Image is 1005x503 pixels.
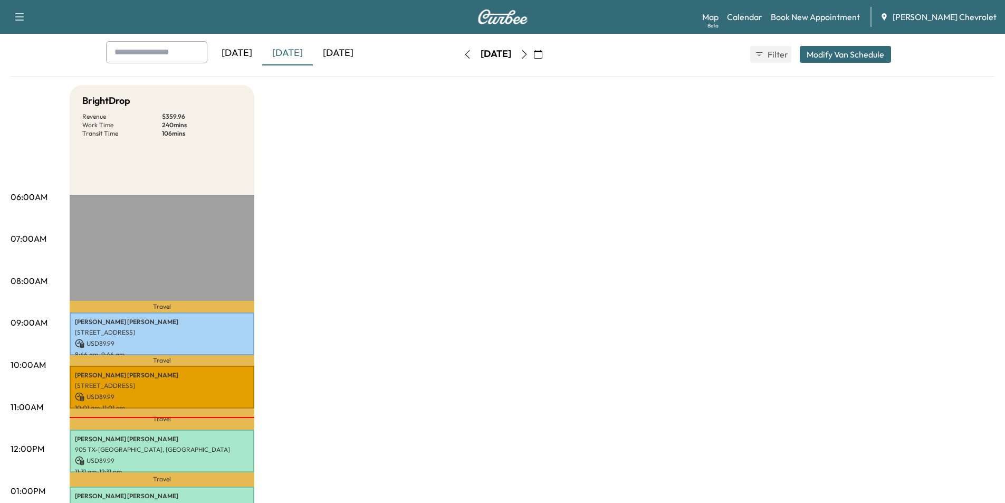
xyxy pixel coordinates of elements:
[75,456,249,466] p: USD 89.99
[162,112,242,121] p: $ 359.96
[75,339,249,348] p: USD 89.99
[162,121,242,129] p: 240 mins
[800,46,891,63] button: Modify Van Schedule
[82,129,162,138] p: Transit Time
[702,11,719,23] a: MapBeta
[75,404,249,412] p: 10:01 am - 11:01 am
[750,46,791,63] button: Filter
[727,11,762,23] a: Calendar
[75,468,249,476] p: 11:31 am - 12:31 pm
[70,409,254,430] p: Travel
[771,11,860,23] a: Book New Appointment
[11,442,44,455] p: 12:00PM
[82,93,130,108] h5: BrightDrop
[11,358,46,371] p: 10:00AM
[11,401,43,413] p: 11:00AM
[707,22,719,30] div: Beta
[75,492,249,500] p: [PERSON_NAME] [PERSON_NAME]
[70,301,254,312] p: Travel
[75,328,249,337] p: [STREET_ADDRESS]
[477,10,528,24] img: Curbee Logo
[75,435,249,443] p: [PERSON_NAME] [PERSON_NAME]
[75,445,249,454] p: 905 TX-[GEOGRAPHIC_DATA], [GEOGRAPHIC_DATA]
[75,350,249,359] p: 8:46 am - 9:46 am
[75,371,249,379] p: [PERSON_NAME] [PERSON_NAME]
[75,382,249,390] p: [STREET_ADDRESS]
[82,112,162,121] p: Revenue
[11,316,47,329] p: 09:00AM
[82,121,162,129] p: Work Time
[162,129,242,138] p: 106 mins
[768,48,787,61] span: Filter
[75,392,249,402] p: USD 89.99
[262,41,313,65] div: [DATE]
[11,232,46,245] p: 07:00AM
[11,191,47,203] p: 06:00AM
[313,41,363,65] div: [DATE]
[11,274,47,287] p: 08:00AM
[481,48,511,61] div: [DATE]
[75,318,249,326] p: [PERSON_NAME] [PERSON_NAME]
[70,355,254,366] p: Travel
[11,485,45,497] p: 01:00PM
[70,472,254,487] p: Travel
[893,11,997,23] span: [PERSON_NAME] Chevrolet
[212,41,262,65] div: [DATE]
